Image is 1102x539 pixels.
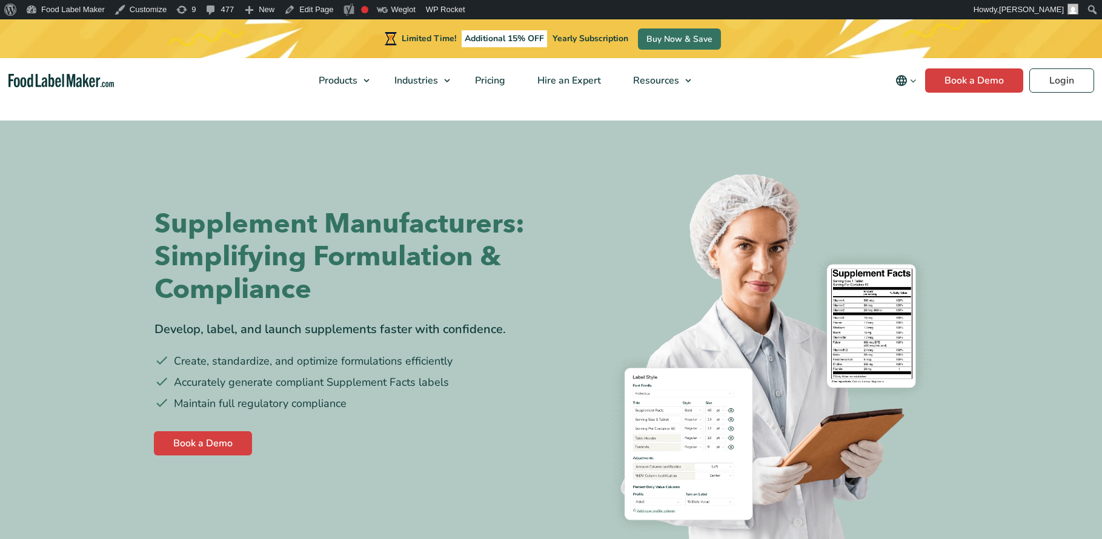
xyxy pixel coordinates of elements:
li: Create, standardize, and optimize formulations efficiently [154,353,542,369]
a: Resources [617,58,697,103]
a: Book a Demo [154,431,252,455]
button: Change language [887,68,925,93]
a: Products [303,58,376,103]
span: Limited Time! [402,33,456,44]
a: Buy Now & Save [638,28,721,50]
span: Products [315,74,359,87]
a: Login [1029,68,1094,93]
span: Hire an Expert [534,74,602,87]
span: Pricing [471,74,506,87]
h1: Supplement Manufacturers: Simplifying Formulation & Compliance [154,208,542,306]
a: Food Label Maker homepage [8,74,115,88]
li: Accurately generate compliant Supplement Facts labels [154,374,542,391]
span: Yearly Subscription [553,33,628,44]
span: [PERSON_NAME] [999,5,1064,14]
a: Hire an Expert [522,58,614,103]
div: Develop, label, and launch supplements faster with confidence. [154,320,542,339]
a: Pricing [459,58,519,103]
div: Focus keyphrase not set [361,6,368,13]
span: Resources [629,74,680,87]
span: Additional 15% OFF [462,30,547,47]
a: Industries [379,58,456,103]
li: Maintain full regulatory compliance [154,395,542,412]
a: Book a Demo [925,68,1023,93]
span: Industries [391,74,439,87]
